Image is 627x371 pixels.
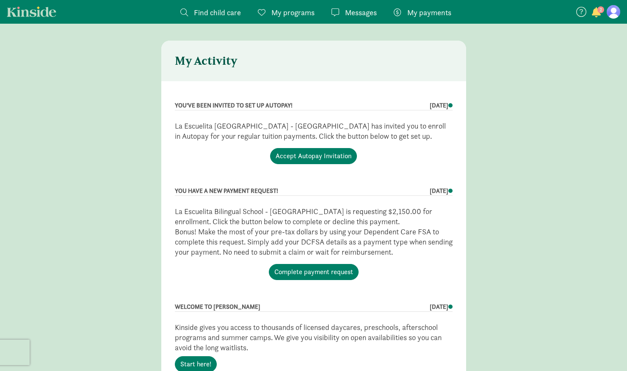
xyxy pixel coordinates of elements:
[175,121,453,164] p: La Escuelita [GEOGRAPHIC_DATA] - [GEOGRAPHIC_DATA] has invited you to enroll in Autopay for your ...
[430,302,453,311] div: [DATE]
[345,7,377,18] span: Messages
[7,6,56,17] a: Kinside
[270,148,357,164] a: Accept Autopay Invitation
[175,302,260,311] div: WELCOME TO [PERSON_NAME]
[194,7,241,18] span: Find child care
[597,6,604,13] span: 2
[175,101,293,110] div: YOU'VE BEEN INVITED TO SET UP AUTOPAY!
[407,7,451,18] span: My payments
[430,101,453,110] div: [DATE]
[175,54,238,68] h4: My Activity
[175,322,453,353] p: Kinside gives you access to thousands of licensed daycares, preschools, afterschool programs and ...
[269,264,359,280] a: Complete payment request
[175,187,278,195] div: YOU HAVE A NEW PAYMENT REQUEST!
[430,187,453,195] div: [DATE]
[591,8,602,19] button: 2
[175,206,453,280] p: La Escuelita Bilingual School - [GEOGRAPHIC_DATA] is requesting $2,150.00 for enrollment. Click t...
[271,7,315,18] span: My programs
